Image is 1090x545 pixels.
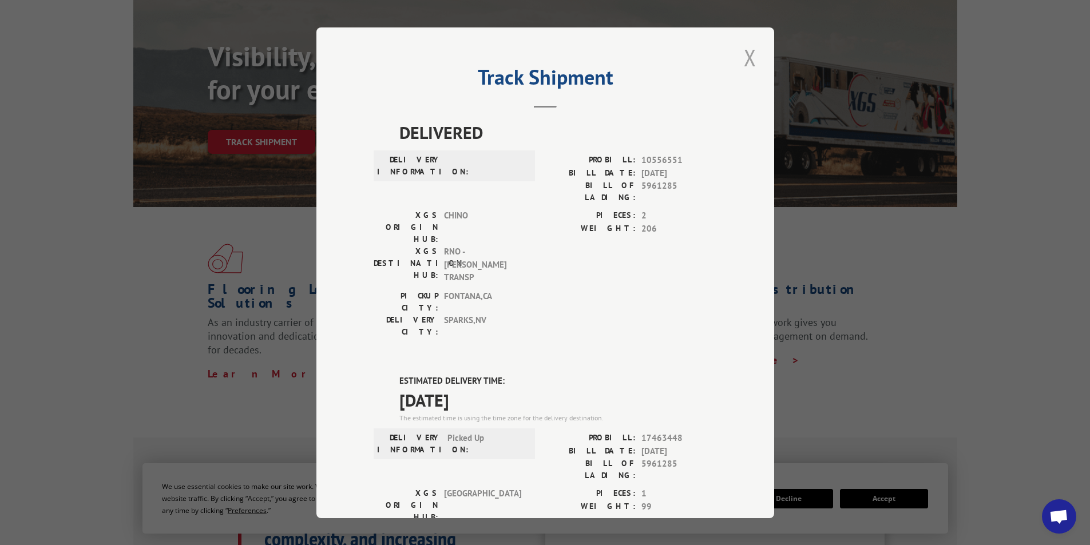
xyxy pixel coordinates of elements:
[1042,499,1076,534] a: Open chat
[377,154,442,178] label: DELIVERY INFORMATION:
[444,487,521,523] span: [GEOGRAPHIC_DATA]
[545,432,636,445] label: PROBILL:
[641,180,717,204] span: 5961285
[545,166,636,180] label: BILL DATE:
[641,487,717,500] span: 1
[641,154,717,167] span: 10556551
[399,120,717,145] span: DELIVERED
[545,154,636,167] label: PROBILL:
[377,432,442,456] label: DELIVERY INFORMATION:
[641,209,717,222] span: 2
[545,487,636,500] label: PIECES:
[545,180,636,204] label: BILL OF LADING:
[374,313,438,337] label: DELIVERY CITY:
[444,209,521,245] span: CHINO
[545,500,636,513] label: WEIGHT:
[641,432,717,445] span: 17463448
[374,289,438,313] label: PICKUP CITY:
[545,209,636,222] label: PIECES:
[641,458,717,482] span: 5961285
[444,245,521,284] span: RNO - [PERSON_NAME] TRANSP
[641,166,717,180] span: [DATE]
[641,500,717,513] span: 99
[374,209,438,245] label: XGS ORIGIN HUB:
[444,289,521,313] span: FONTANA , CA
[399,413,717,423] div: The estimated time is using the time zone for the delivery destination.
[641,444,717,458] span: [DATE]
[545,458,636,482] label: BILL OF LADING:
[374,69,717,91] h2: Track Shipment
[399,387,717,413] span: [DATE]
[374,487,438,523] label: XGS ORIGIN HUB:
[444,313,521,337] span: SPARKS , NV
[740,42,760,73] button: Close modal
[399,374,717,387] label: ESTIMATED DELIVERY TIME:
[545,444,636,458] label: BILL DATE:
[447,432,525,456] span: Picked Up
[545,222,636,235] label: WEIGHT:
[374,245,438,284] label: XGS DESTINATION HUB:
[641,222,717,235] span: 206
